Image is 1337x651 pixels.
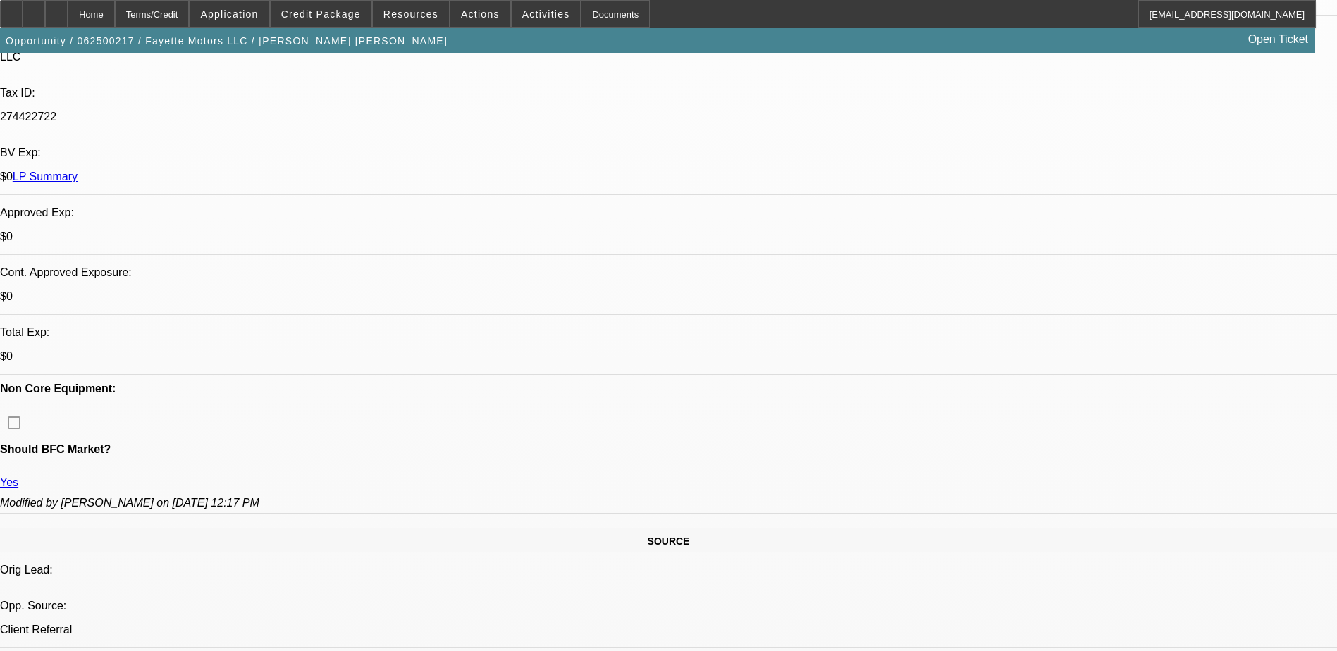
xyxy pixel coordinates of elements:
[1243,27,1314,51] a: Open Ticket
[522,8,570,20] span: Activities
[383,8,438,20] span: Resources
[373,1,449,27] button: Resources
[461,8,500,20] span: Actions
[512,1,581,27] button: Activities
[271,1,371,27] button: Credit Package
[281,8,361,20] span: Credit Package
[6,35,448,46] span: Opportunity / 062500217 / Fayette Motors LLC / [PERSON_NAME] [PERSON_NAME]
[648,535,690,547] span: SOURCE
[450,1,510,27] button: Actions
[190,1,269,27] button: Application
[200,8,258,20] span: Application
[13,170,78,182] a: LP Summary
